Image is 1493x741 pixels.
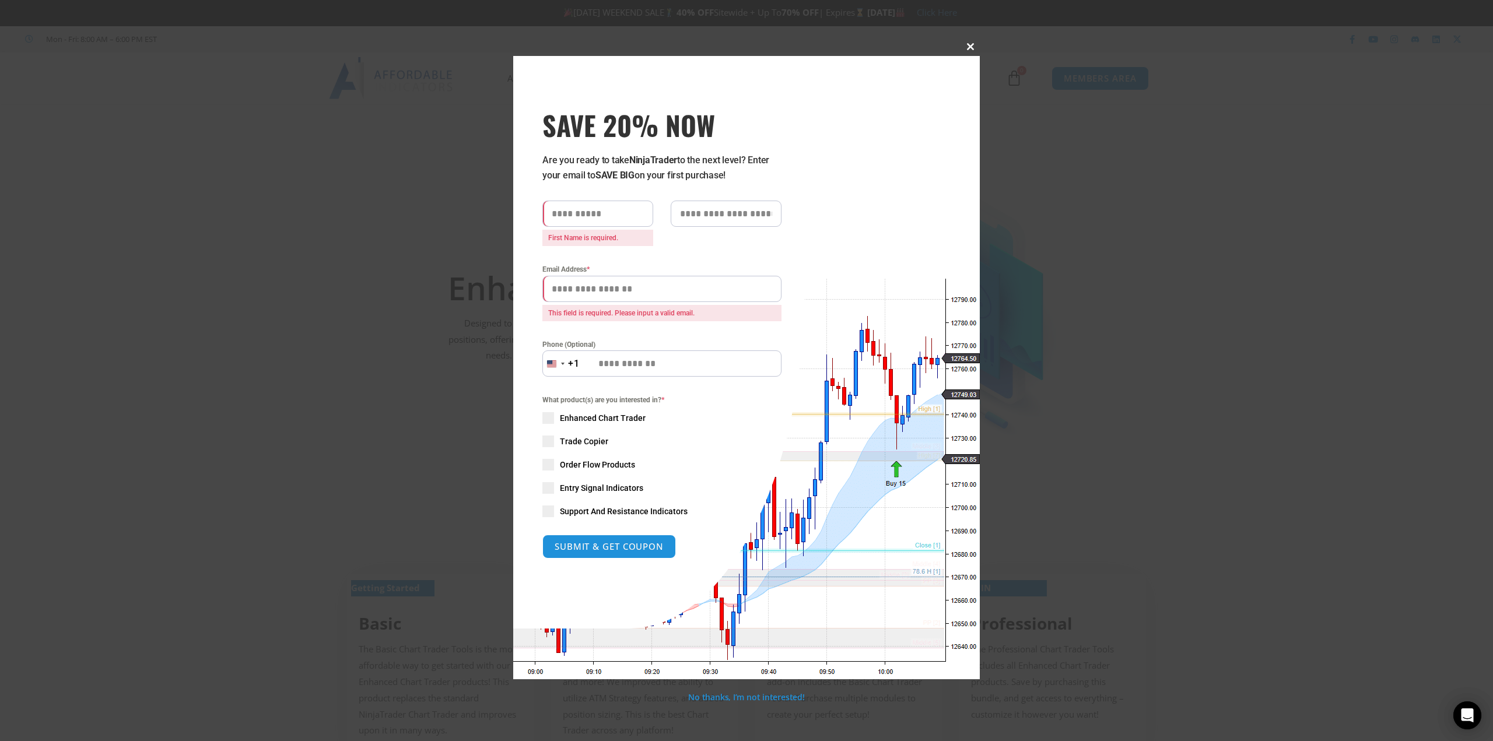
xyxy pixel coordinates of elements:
[542,412,781,424] label: Enhanced Chart Trader
[542,535,676,559] button: SUBMIT & GET COUPON
[542,505,781,517] label: Support And Resistance Indicators
[542,394,781,406] span: What product(s) are you interested in?
[542,339,781,350] label: Phone (Optional)
[542,436,781,447] label: Trade Copier
[542,482,781,494] label: Entry Signal Indicators
[560,412,646,424] span: Enhanced Chart Trader
[542,264,781,275] label: Email Address
[542,459,781,470] label: Order Flow Products
[629,154,677,166] strong: NinjaTrader
[542,108,781,141] span: SAVE 20% NOW
[560,459,635,470] span: Order Flow Products
[542,350,580,377] button: Selected country
[1453,701,1481,729] div: Open Intercom Messenger
[542,153,781,183] p: Are you ready to take to the next level? Enter your email to on your first purchase!
[595,170,635,181] strong: SAVE BIG
[542,305,781,321] span: This field is required. Please input a valid email.
[560,482,643,494] span: Entry Signal Indicators
[688,691,804,703] a: No thanks, I’m not interested!
[560,505,688,517] span: Support And Resistance Indicators
[568,356,580,371] div: +1
[560,436,608,447] span: Trade Copier
[542,230,653,246] span: First Name is required.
